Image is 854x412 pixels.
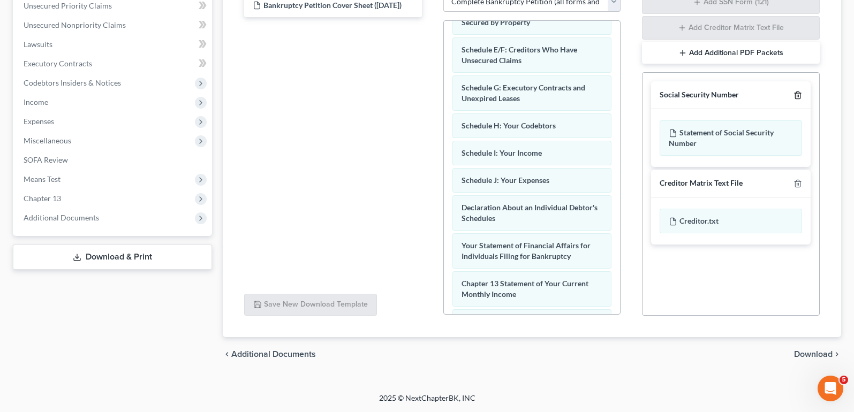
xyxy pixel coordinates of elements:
[24,59,92,68] span: Executory Contracts
[24,20,126,29] span: Unsecured Nonpriority Claims
[462,148,542,157] span: Schedule I: Your Income
[660,178,743,188] div: Creditor Matrix Text File
[122,393,732,412] div: 2025 © NextChapterBK, INC
[24,117,54,126] span: Expenses
[462,176,549,185] span: Schedule J: Your Expenses
[223,350,316,358] a: chevron_left Additional Documents
[462,203,598,223] span: Declaration About an Individual Debtor's Schedules
[223,350,231,358] i: chevron_left
[15,16,212,35] a: Unsecured Nonpriority Claims
[818,376,843,401] iframe: Intercom live chat
[15,35,212,54] a: Lawsuits
[462,279,588,299] span: Chapter 13 Statement of Your Current Monthly Income
[462,121,556,130] span: Schedule H: Your Codebtors
[462,241,591,261] span: Your Statement of Financial Affairs for Individuals Filing for Bankruptcy
[231,350,316,358] span: Additional Documents
[13,245,212,270] a: Download & Print
[794,350,833,358] span: Download
[642,16,820,40] button: Add Creditor Matrix Text File
[24,1,112,10] span: Unsecured Priority Claims
[263,1,402,10] span: Bankruptcy Petition Cover Sheet ([DATE])
[462,83,585,103] span: Schedule G: Executory Contracts and Unexpired Leases
[660,120,802,156] div: Statement of Social Security Number
[15,150,212,170] a: SOFA Review
[833,350,841,358] i: chevron_right
[24,97,48,106] span: Income
[24,213,99,222] span: Additional Documents
[24,155,68,164] span: SOFA Review
[794,350,841,358] button: Download chevron_right
[15,54,212,73] a: Executory Contracts
[660,90,739,100] div: Social Security Number
[24,194,61,203] span: Chapter 13
[24,78,121,87] span: Codebtors Insiders & Notices
[24,136,71,145] span: Miscellaneous
[24,174,61,184] span: Means Test
[462,45,577,65] span: Schedule E/F: Creditors Who Have Unsecured Claims
[660,209,802,233] div: Creditor.txt
[642,42,820,64] button: Add Additional PDF Packets
[244,294,377,316] button: Save New Download Template
[840,376,848,384] span: 5
[24,40,52,49] span: Lawsuits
